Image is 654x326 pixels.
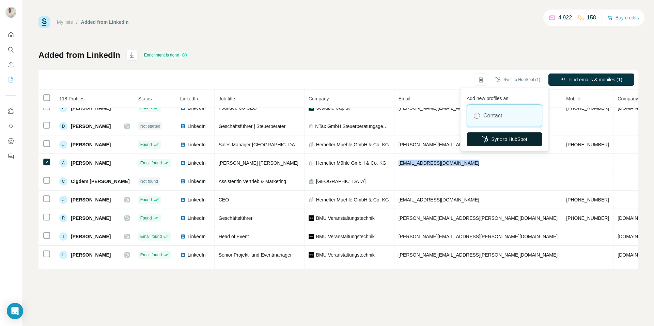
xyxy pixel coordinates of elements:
[399,252,558,258] span: [PERSON_NAME][EMAIL_ADDRESS][PERSON_NAME][DOMAIN_NAME]
[316,160,386,166] span: Hemelter Mühle GmbH & Co. KG
[188,123,206,130] span: LinkedIn
[316,196,389,203] span: Hemelter Muehle GmbH & Co. KG
[59,122,67,130] div: D
[57,19,73,25] a: My lists
[188,215,206,222] span: LinkedIn
[399,96,410,101] span: Email
[316,233,375,240] span: BMU Veranstaltungstechnik
[5,150,16,162] button: Feedback
[548,74,634,86] button: Find emails & mobiles (1)
[315,123,390,130] span: NTax GmbH Steuerberatungsgesellschaft
[399,105,518,111] span: [PERSON_NAME][EMAIL_ADDRESS][DOMAIN_NAME]
[399,142,518,147] span: [PERSON_NAME][EMAIL_ADDRESS][DOMAIN_NAME]
[399,197,479,202] span: [EMAIL_ADDRESS][DOMAIN_NAME]
[309,234,314,239] img: company-logo
[316,215,375,222] span: BMU Veranstaltungstechnik
[81,19,129,26] div: Added from LinkedIn
[180,197,186,202] img: LinkedIn logo
[138,96,152,101] span: Status
[5,120,16,132] button: Use Surfe API
[71,196,111,203] span: [PERSON_NAME]
[7,303,23,319] div: Open Intercom Messenger
[5,135,16,147] button: Dashboard
[180,252,186,258] img: LinkedIn logo
[140,233,162,240] span: Email found
[399,160,479,166] span: [EMAIL_ADDRESS][DOMAIN_NAME]
[59,214,67,222] div: R
[316,251,375,258] span: BMU Veranstaltungstechnik
[71,178,130,185] span: Cigdem [PERSON_NAME]
[316,178,366,185] span: [GEOGRAPHIC_DATA]
[180,215,186,221] img: LinkedIn logo
[219,124,286,129] span: Geschäftsführer | Steuerberater
[71,141,111,148] span: [PERSON_NAME]
[71,233,111,240] span: [PERSON_NAME]
[219,252,292,258] span: Senior Projekt- und Eventmanager
[219,142,302,147] span: Sales Manager [GEOGRAPHIC_DATA]
[309,215,314,221] img: company-logo
[180,142,186,147] img: LinkedIn logo
[38,16,50,28] img: Surfe Logo
[399,215,558,221] span: [PERSON_NAME][EMAIL_ADDRESS][PERSON_NAME][DOMAIN_NAME]
[219,160,298,166] span: [PERSON_NAME] [PERSON_NAME]
[59,159,67,167] div: A
[59,141,67,149] div: J
[180,160,186,166] img: LinkedIn logo
[180,124,186,129] img: LinkedIn logo
[59,96,84,101] span: 118 Profiles
[140,252,162,258] span: Email found
[483,112,502,120] label: Contact
[71,251,111,258] span: [PERSON_NAME]
[219,197,229,202] span: CEO
[566,142,609,147] span: [PHONE_NUMBER]
[140,197,152,203] span: Found
[71,215,111,222] span: [PERSON_NAME]
[490,75,545,85] button: Sync to HubSpot (1)
[188,178,206,185] span: LinkedIn
[180,234,186,239] img: LinkedIn logo
[399,234,558,239] span: [PERSON_NAME][EMAIL_ADDRESS][PERSON_NAME][DOMAIN_NAME]
[566,96,580,101] span: Mobile
[140,123,160,129] span: Not started
[558,14,572,22] p: 4,922
[38,50,120,61] h1: Added from LinkedIn
[76,19,78,26] li: /
[140,215,152,221] span: Found
[5,7,16,18] img: Avatar
[5,59,16,71] button: Enrich CSV
[5,44,16,56] button: Search
[140,160,162,166] span: Email found
[59,196,67,204] div: J
[309,252,314,258] img: company-logo
[219,96,235,101] span: Job title
[59,232,67,241] div: T
[59,177,67,185] div: C
[71,160,111,166] span: [PERSON_NAME]
[5,29,16,41] button: Quick start
[180,179,186,184] img: LinkedIn logo
[140,142,152,148] span: Found
[188,141,206,148] span: LinkedIn
[467,92,542,102] p: Add new profiles as
[316,141,389,148] span: Hemelter Muehle GmbH & Co. KG
[566,105,609,111] span: [PHONE_NUMBER]
[59,269,67,277] div: J
[142,51,189,59] div: Enrichment is done
[309,96,329,101] span: Company
[219,234,249,239] span: Head of Event
[188,196,206,203] span: LinkedIn
[587,14,596,22] p: 158
[5,74,16,86] button: My lists
[219,215,253,221] span: Geschäftsführer
[180,96,198,101] span: LinkedIn
[59,251,67,259] div: L
[219,105,257,111] span: Founder, Co-CEO
[569,76,622,83] span: Find emails & mobiles (1)
[566,197,609,202] span: [PHONE_NUMBER]
[140,178,158,184] span: Not found
[5,105,16,117] button: Use Surfe on LinkedIn
[566,215,609,221] span: [PHONE_NUMBER]
[467,132,542,146] button: Sync to HubSpot
[71,123,111,130] span: [PERSON_NAME]
[607,13,639,22] button: Buy credits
